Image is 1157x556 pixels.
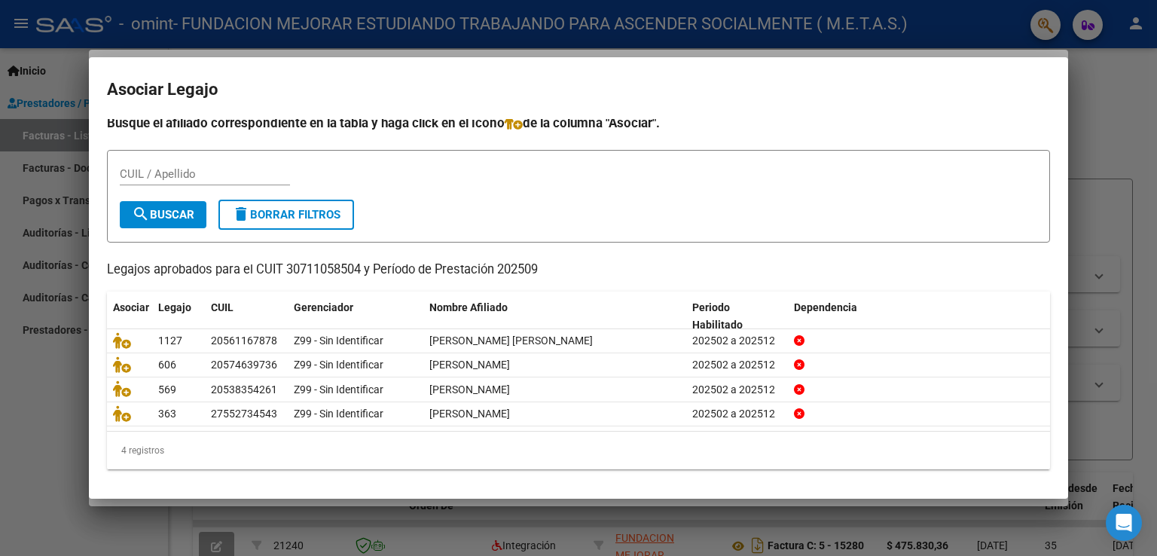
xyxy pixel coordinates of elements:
span: Dependencia [794,301,857,313]
p: Legajos aprobados para el CUIT 30711058504 y Período de Prestación 202509 [107,261,1050,280]
datatable-header-cell: Nombre Afiliado [423,292,686,341]
span: 569 [158,383,176,396]
span: Borrar Filtros [232,208,340,221]
datatable-header-cell: CUIL [205,292,288,341]
span: RIVERO MEDINA JUAN CRUZ [429,335,593,347]
div: 202502 a 202512 [692,405,782,423]
span: Buscar [132,208,194,221]
span: GUERREIRO RENATA JAZMIN [429,408,510,420]
div: 202502 a 202512 [692,381,782,399]
div: Open Intercom Messenger [1106,505,1142,541]
div: 202502 a 202512 [692,356,782,374]
span: Nombre Afiliado [429,301,508,313]
h4: Busque el afiliado correspondiente en la tabla y haga click en el ícono de la columna "Asociar". [107,113,1050,133]
div: 27552734543 [211,405,277,423]
div: 4 registros [107,432,1050,469]
span: Periodo Habilitado [692,301,743,331]
div: 20561167878 [211,332,277,350]
span: Z99 - Sin Identificar [294,335,383,347]
mat-icon: delete [232,205,250,223]
div: 20538354261 [211,381,277,399]
datatable-header-cell: Gerenciador [288,292,423,341]
span: 363 [158,408,176,420]
datatable-header-cell: Asociar [107,292,152,341]
h2: Asociar Legajo [107,75,1050,104]
datatable-header-cell: Dependencia [788,292,1051,341]
span: 606 [158,359,176,371]
span: Gerenciador [294,301,353,313]
span: CUIL [211,301,234,313]
span: ANCHAVA BRUNO NAHUEL [429,359,510,371]
datatable-header-cell: Legajo [152,292,205,341]
span: Z99 - Sin Identificar [294,359,383,371]
button: Buscar [120,201,206,228]
button: Borrar Filtros [218,200,354,230]
div: 202502 a 202512 [692,332,782,350]
span: Legajo [158,301,191,313]
datatable-header-cell: Periodo Habilitado [686,292,788,341]
span: Z99 - Sin Identificar [294,383,383,396]
span: Asociar [113,301,149,313]
span: MARQUEZ ALVARO AGUSTIN [429,383,510,396]
span: 1127 [158,335,182,347]
mat-icon: search [132,205,150,223]
div: 20574639736 [211,356,277,374]
span: Z99 - Sin Identificar [294,408,383,420]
